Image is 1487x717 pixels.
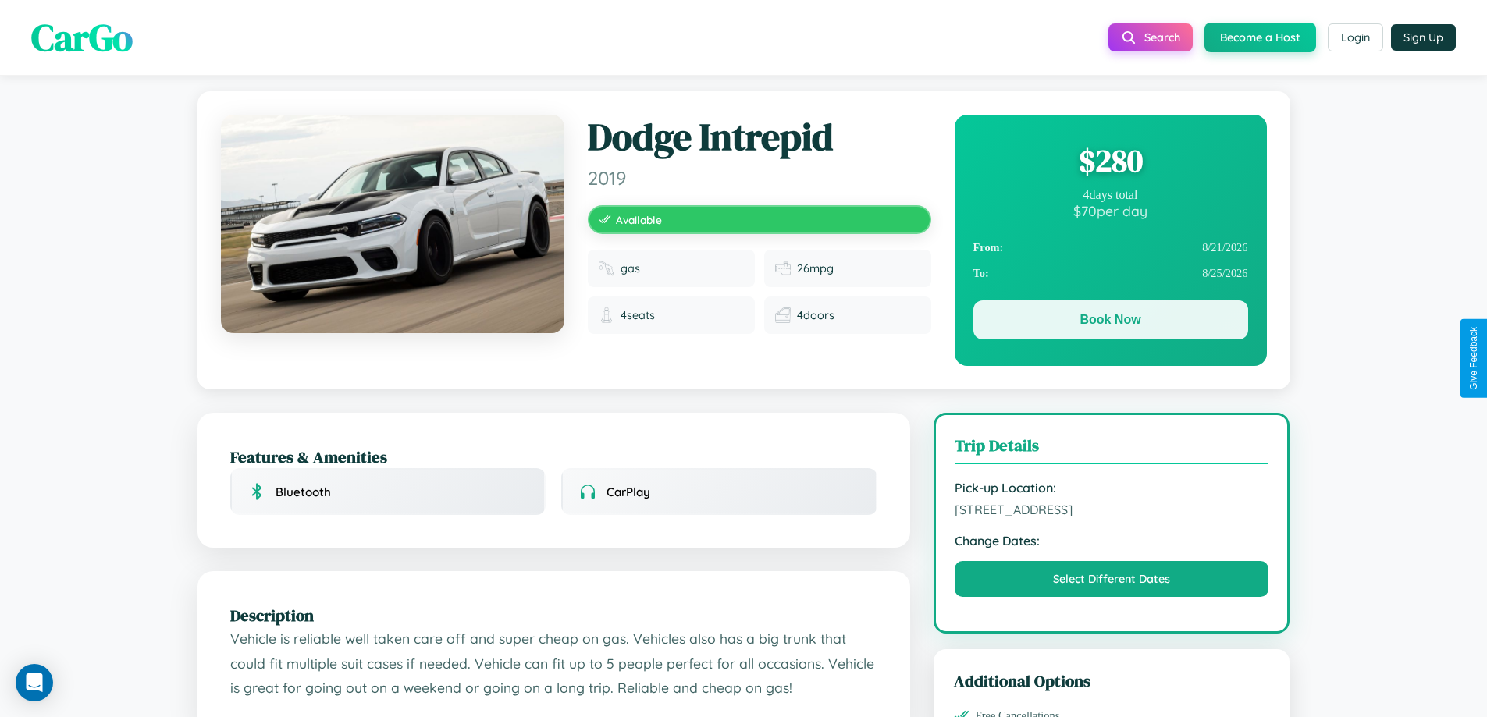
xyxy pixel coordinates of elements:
h1: Dodge Intrepid [588,115,931,160]
div: 4 days total [973,188,1248,202]
img: Fuel type [599,261,614,276]
div: $ 70 per day [973,202,1248,219]
button: Search [1108,23,1193,51]
span: 4 seats [621,308,655,322]
span: gas [621,261,640,275]
strong: To: [973,267,989,280]
h2: Description [230,604,877,626]
h3: Trip Details [955,434,1269,464]
button: Select Different Dates [955,561,1269,597]
strong: Change Dates: [955,533,1269,548]
p: Vehicle is reliable well taken care off and super cheap on gas. Vehicles also has a big trunk tha... [230,626,877,701]
span: 26 mpg [797,261,834,275]
span: CarPlay [607,485,650,499]
span: CarGo [31,12,133,63]
div: 8 / 25 / 2026 [973,261,1248,286]
strong: From: [973,241,1004,254]
div: 8 / 21 / 2026 [973,235,1248,261]
button: Sign Up [1391,24,1456,51]
button: Login [1328,23,1383,51]
h3: Additional Options [954,669,1270,692]
img: Fuel efficiency [775,261,791,276]
span: Search [1144,30,1180,44]
span: Bluetooth [276,485,331,499]
button: Become a Host [1204,23,1316,52]
button: Book Now [973,300,1248,339]
img: Seats [599,307,614,323]
span: Available [616,213,662,226]
span: 4 doors [797,308,834,322]
span: [STREET_ADDRESS] [955,502,1269,517]
div: Give Feedback [1468,327,1479,390]
div: $ 280 [973,140,1248,182]
span: 2019 [588,166,931,190]
img: Doors [775,307,791,323]
div: Open Intercom Messenger [16,664,53,701]
strong: Pick-up Location: [955,480,1269,495]
h2: Features & Amenities [230,445,877,468]
img: Dodge Intrepid 2019 [221,115,564,333]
